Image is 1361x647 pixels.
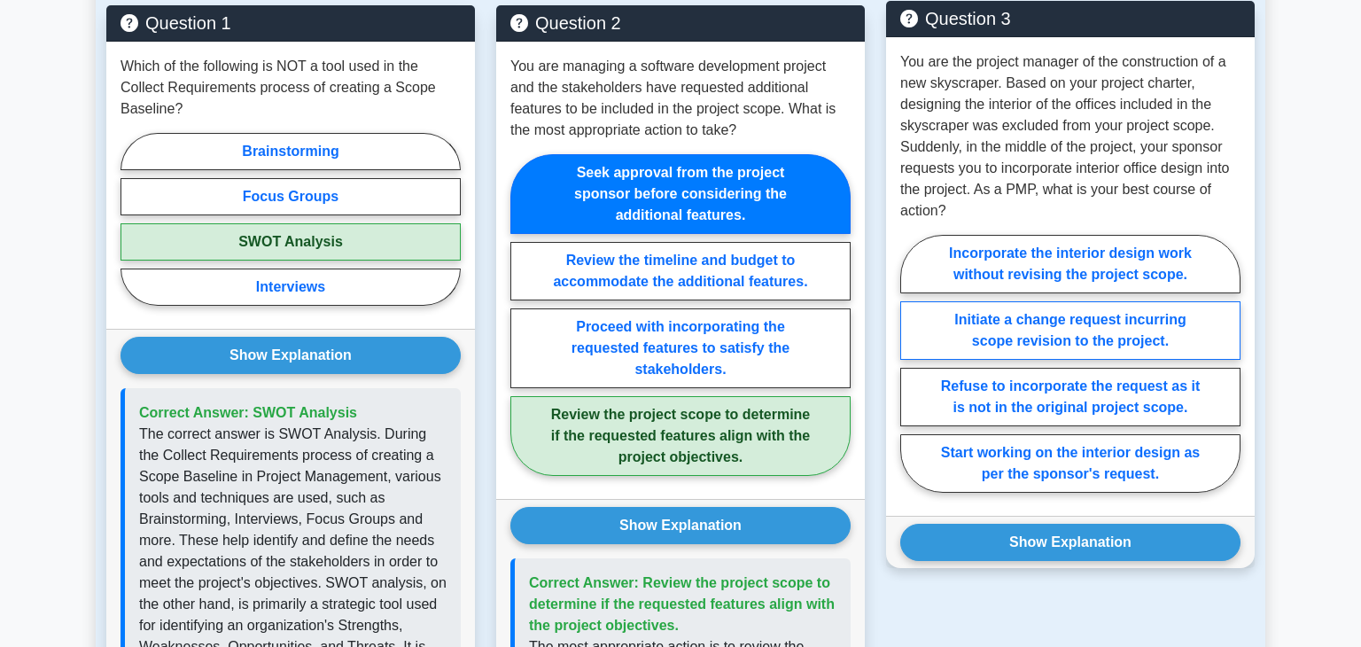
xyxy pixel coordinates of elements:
button: Show Explanation [121,337,461,374]
p: You are the project manager of the construction of a new skyscraper. Based on your project charte... [900,51,1240,222]
p: Which of the following is NOT a tool used in the Collect Requirements process of creating a Scope... [121,56,461,120]
label: Proceed with incorporating the requested features to satisfy the stakeholders. [510,308,851,388]
button: Show Explanation [900,524,1240,561]
h5: Question 1 [121,12,461,34]
label: Seek approval from the project sponsor before considering the additional features. [510,154,851,234]
label: Refuse to incorporate the request as it is not in the original project scope. [900,368,1240,426]
label: SWOT Analysis [121,223,461,261]
label: Review the project scope to determine if the requested features align with the project objectives. [510,396,851,476]
p: You are managing a software development project and the stakeholders have requested additional fe... [510,56,851,141]
label: Brainstorming [121,133,461,170]
h5: Question 2 [510,12,851,34]
label: Start working on the interior design as per the sponsor's request. [900,434,1240,493]
h5: Question 3 [900,8,1240,29]
span: Correct Answer: SWOT Analysis [139,405,357,420]
label: Review the timeline and budget to accommodate the additional features. [510,242,851,300]
button: Show Explanation [510,507,851,544]
label: Interviews [121,269,461,306]
label: Initiate a change request incurring scope revision to the project. [900,301,1240,360]
label: Focus Groups [121,178,461,215]
label: Incorporate the interior design work without revising the project scope. [900,235,1240,293]
span: Correct Answer: Review the project scope to determine if the requested features align with the pr... [529,575,835,633]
